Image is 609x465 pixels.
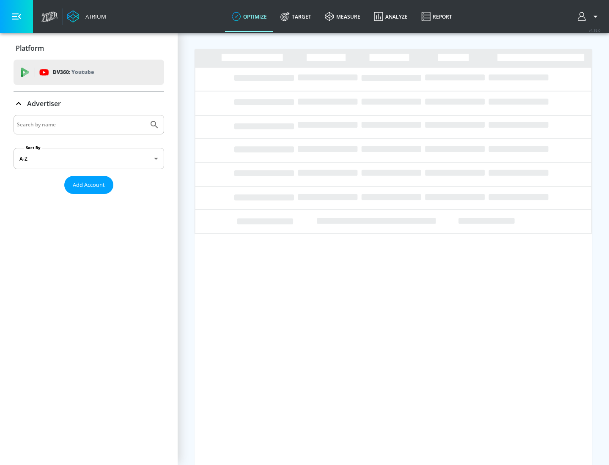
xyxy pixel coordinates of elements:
label: Sort By [24,145,42,150]
div: Atrium [82,13,106,20]
div: A-Z [14,148,164,169]
a: Atrium [67,10,106,23]
div: Advertiser [14,115,164,201]
nav: list of Advertiser [14,194,164,201]
div: Platform [14,36,164,60]
a: optimize [225,1,274,32]
div: Advertiser [14,92,164,115]
div: DV360: Youtube [14,60,164,85]
a: Report [414,1,459,32]
a: Target [274,1,318,32]
span: Add Account [73,180,105,190]
a: Analyze [367,1,414,32]
p: Platform [16,44,44,53]
input: Search by name [17,119,145,130]
span: v 4.19.0 [589,28,601,33]
p: DV360: [53,68,94,77]
p: Advertiser [27,99,61,108]
p: Youtube [71,68,94,77]
button: Add Account [64,176,113,194]
a: measure [318,1,367,32]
